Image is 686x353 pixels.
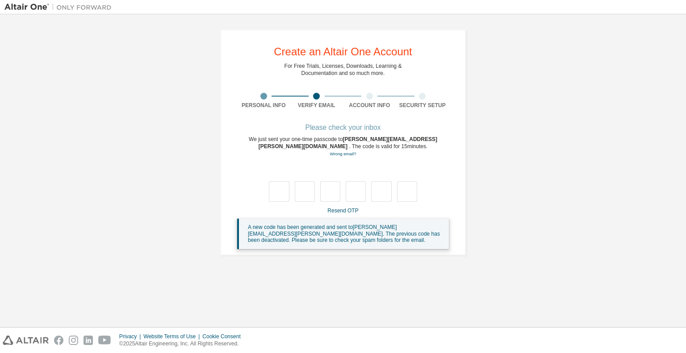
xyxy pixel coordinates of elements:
div: Privacy [119,333,143,340]
div: We just sent your one-time passcode to . The code is valid for 15 minutes. [237,136,449,158]
span: [PERSON_NAME][EMAIL_ADDRESS][PERSON_NAME][DOMAIN_NAME] [259,136,437,150]
img: altair_logo.svg [3,336,49,345]
div: Security Setup [396,102,449,109]
div: Verify Email [290,102,343,109]
img: linkedin.svg [84,336,93,345]
div: Please check your inbox [237,125,449,130]
img: youtube.svg [98,336,111,345]
img: instagram.svg [69,336,78,345]
div: For Free Trials, Licenses, Downloads, Learning & Documentation and so much more. [284,62,402,77]
div: Cookie Consent [202,333,246,340]
div: Website Terms of Use [143,333,202,340]
a: Resend OTP [327,208,358,214]
img: facebook.svg [54,336,63,345]
div: Account Info [343,102,396,109]
span: A new code has been generated and sent to [PERSON_NAME][EMAIL_ADDRESS][PERSON_NAME][DOMAIN_NAME] ... [248,224,440,243]
div: Create an Altair One Account [274,46,412,57]
img: Altair One [4,3,116,12]
a: Go back to the registration form [330,151,356,156]
p: © 2025 Altair Engineering, Inc. All Rights Reserved. [119,340,246,348]
div: Personal Info [237,102,290,109]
